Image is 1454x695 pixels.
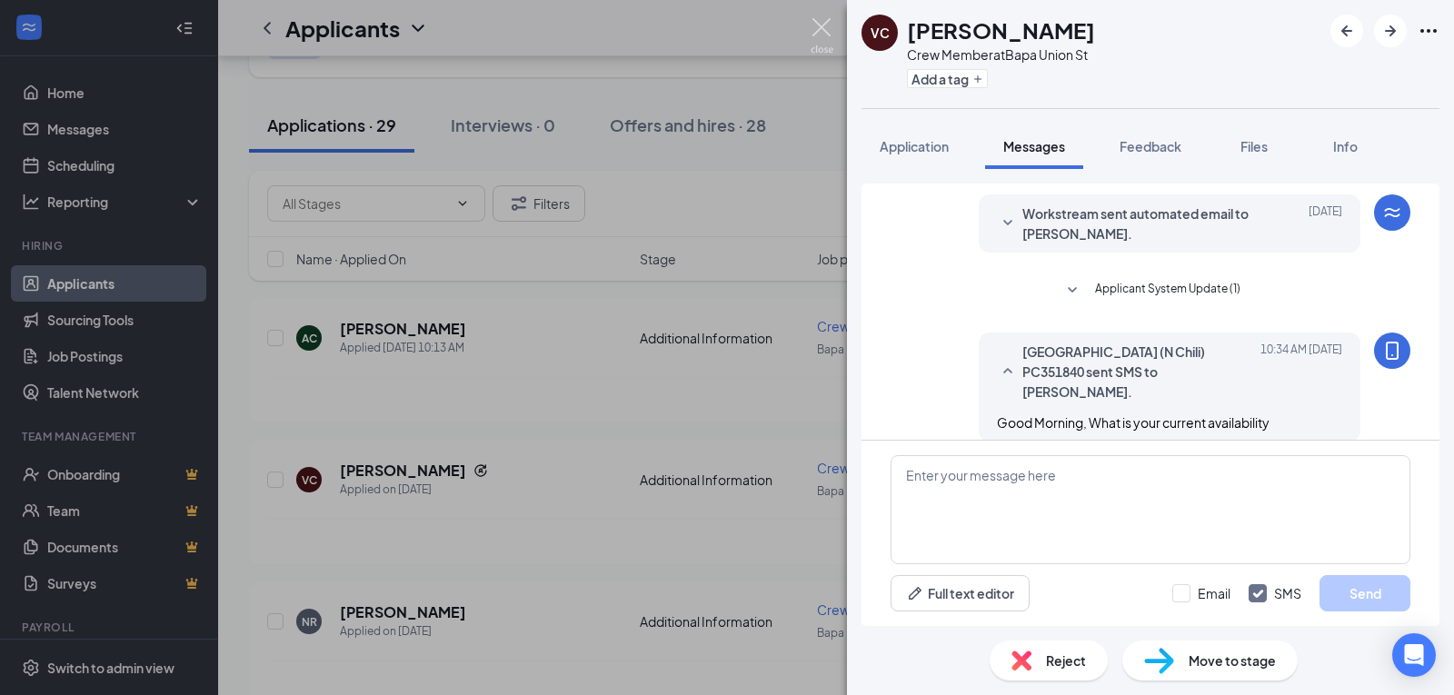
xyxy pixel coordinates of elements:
[1189,650,1276,670] span: Move to stage
[1046,650,1086,670] span: Reject
[1309,204,1342,243] span: [DATE]
[1022,204,1260,243] span: Workstream sent automated email to [PERSON_NAME].
[1336,20,1358,42] svg: ArrowLeftNew
[1418,20,1439,42] svg: Ellipses
[907,45,1095,64] div: Crew Member at Bapa Union St
[880,138,949,154] span: Application
[1061,280,1083,302] svg: SmallChevronDown
[891,575,1030,611] button: Full text editorPen
[1381,202,1403,223] svg: WorkstreamLogo
[1003,138,1065,154] span: Messages
[871,24,890,42] div: VC
[906,584,924,602] svg: Pen
[997,213,1019,234] svg: SmallChevronDown
[1379,20,1401,42] svg: ArrowRight
[1120,138,1181,154] span: Feedback
[1095,280,1240,302] span: Applicant System Update (1)
[1381,340,1403,362] svg: MobileSms
[1240,138,1268,154] span: Files
[1061,280,1240,302] button: SmallChevronDownApplicant System Update (1)
[997,414,1270,431] span: Good Morning, What is your current availability
[1392,633,1436,677] div: Open Intercom Messenger
[1260,342,1342,402] span: [DATE] 10:34 AM
[997,361,1019,382] svg: SmallChevronUp
[972,74,983,84] svg: Plus
[1022,342,1260,402] span: [GEOGRAPHIC_DATA] (N Chili) PC351840 sent SMS to [PERSON_NAME].
[1330,15,1363,47] button: ArrowLeftNew
[907,69,988,88] button: PlusAdd a tag
[1320,575,1410,611] button: Send
[1333,138,1358,154] span: Info
[1374,15,1407,47] button: ArrowRight
[907,15,1095,45] h1: [PERSON_NAME]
